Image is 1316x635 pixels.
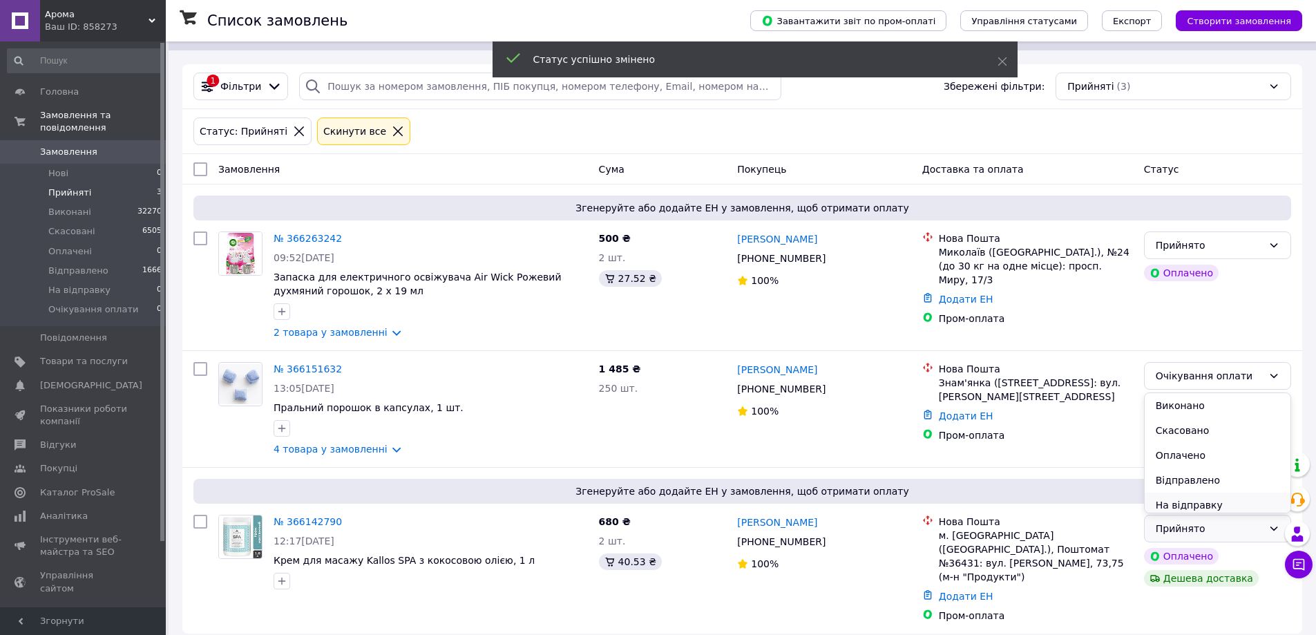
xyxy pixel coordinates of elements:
span: Інструменти веб-майстра та SEO [40,533,128,558]
div: м. [GEOGRAPHIC_DATA] ([GEOGRAPHIC_DATA].), Поштомат №36431: вул. [PERSON_NAME], 73,75 (м-н "Проду... [939,529,1133,584]
div: Статус: Прийняті [197,124,290,139]
span: Виконані [48,206,91,218]
span: Замовлення [40,146,97,158]
div: [PHONE_NUMBER] [734,532,828,551]
span: Замовлення та повідомлення [40,109,166,134]
span: Збережені фільтри: [944,79,1045,93]
span: 250 шт. [599,383,638,394]
span: 100% [751,406,779,417]
span: Повідомлення [40,332,107,344]
div: Оплачено [1144,265,1219,281]
span: Скасовані [48,225,95,238]
div: Дешева доставка [1144,570,1259,587]
span: 12:17[DATE] [274,536,334,547]
span: 500 ₴ [599,233,631,244]
span: 2 шт. [599,536,626,547]
span: Покупець [737,164,786,175]
button: Експорт [1102,10,1163,31]
a: Фото товару [218,515,263,559]
span: Згенеруйте або додайте ЕН у замовлення, щоб отримати оплату [199,201,1286,215]
a: № 366151632 [274,363,342,375]
div: Нова Пошта [939,515,1133,529]
li: На відправку [1145,493,1290,518]
span: Очікування оплати [48,303,138,316]
span: Арома [45,8,149,21]
a: № 366263242 [274,233,342,244]
span: Нові [48,167,68,180]
a: Фото товару [218,231,263,276]
span: 3 [157,187,162,199]
span: Відправлено [48,265,108,277]
div: Очікування оплати [1156,368,1263,383]
h1: Список замовлень [207,12,347,29]
div: Пром-оплата [939,312,1133,325]
span: На відправку [48,284,111,296]
a: Запаска для електричного освіжувача Air Wick Рожевий духмяний горошок, 2 х 19 мл [274,272,562,296]
span: 32270 [137,206,162,218]
span: Управління статусами [971,16,1077,26]
a: № 366142790 [274,516,342,527]
span: 2 шт. [599,252,626,263]
span: Фільтри [220,79,261,93]
a: 2 товара у замовленні [274,327,388,338]
span: Згенеруйте або додайте ЕН у замовлення, щоб отримати оплату [199,484,1286,498]
span: 0 [157,303,162,316]
span: Показники роботи компанії [40,403,128,428]
span: 1666 [142,265,162,277]
span: Доставка та оплата [922,164,1024,175]
div: 40.53 ₴ [599,553,662,570]
span: 0 [157,245,162,258]
button: Управління статусами [960,10,1088,31]
a: Крем для масажу Kallos SPA з кокосовою олією, 1 л [274,555,535,566]
span: 100% [751,275,779,286]
span: Каталог ProSale [40,486,115,499]
span: Головна [40,86,79,98]
img: Фото товару [219,515,262,558]
a: Пральний порошок в капсулах, 1 шт. [274,402,464,413]
li: Відправлено [1145,468,1290,493]
div: Прийнято [1156,521,1263,536]
span: Статус [1144,164,1179,175]
span: [DEMOGRAPHIC_DATA] [40,379,142,392]
span: Оплачені [48,245,92,258]
span: (3) [1117,81,1131,92]
span: 1 485 ₴ [599,363,641,375]
span: 0 [157,284,162,296]
a: Створити замовлення [1162,15,1302,26]
img: Фото товару [219,364,262,404]
div: Пром-оплата [939,609,1133,623]
span: 09:52[DATE] [274,252,334,263]
a: Додати ЕН [939,591,993,602]
span: Управління сайтом [40,569,128,594]
a: [PERSON_NAME] [737,515,817,529]
div: Cкинути все [321,124,389,139]
span: Прийняті [48,187,91,199]
div: 27.52 ₴ [599,270,662,287]
img: Фото товару [219,232,262,275]
span: Товари та послуги [40,355,128,368]
span: 100% [751,558,779,569]
a: [PERSON_NAME] [737,363,817,377]
input: Пошук за номером замовлення, ПІБ покупця, номером телефону, Email, номером накладної [299,73,781,100]
span: Створити замовлення [1187,16,1291,26]
div: Статус успішно змінено [533,53,963,66]
a: 4 товара у замовленні [274,444,388,455]
span: 0 [157,167,162,180]
span: Завантажити звіт по пром-оплаті [761,15,935,27]
a: Фото товару [218,362,263,406]
div: Нова Пошта [939,231,1133,245]
a: Додати ЕН [939,410,993,421]
div: Оплачено [1144,548,1219,565]
span: 6505 [142,225,162,238]
span: Гаманець компанії [40,606,128,631]
div: Прийнято [1156,238,1263,253]
a: Додати ЕН [939,294,993,305]
span: Покупці [40,462,77,475]
div: Миколаїв ([GEOGRAPHIC_DATA].), №24 (до 30 кг на одне місце): просп. Миру, 17/3 [939,245,1133,287]
span: Аналітика [40,510,88,522]
button: Чат з покупцем [1285,551,1313,578]
span: 13:05[DATE] [274,383,334,394]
